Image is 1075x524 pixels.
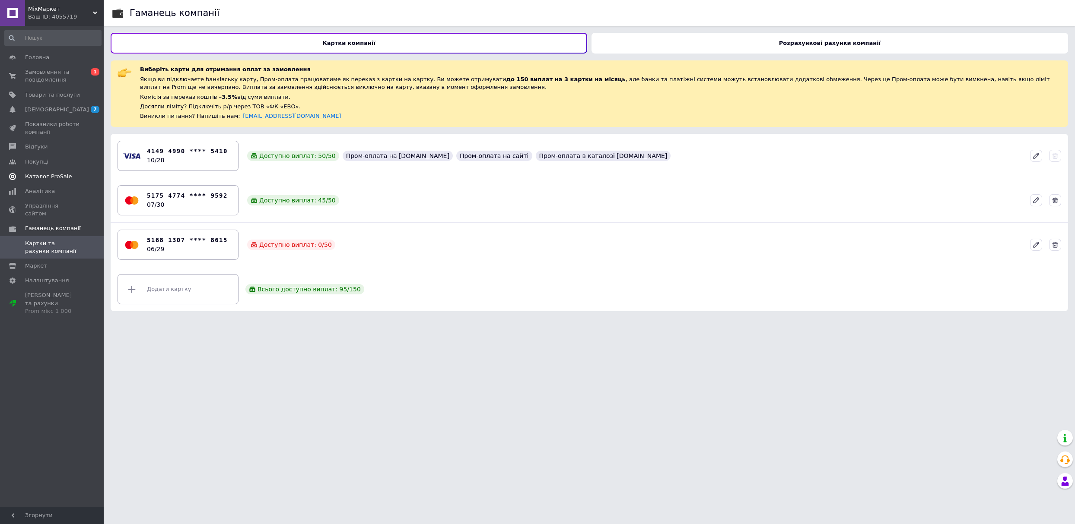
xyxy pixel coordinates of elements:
[25,143,48,151] span: Відгуки
[247,151,339,161] div: Доступно виплат: 50 / 50
[25,106,89,114] span: [DEMOGRAPHIC_DATA]
[147,246,164,253] time: 06/29
[536,151,671,161] div: Пром-оплата в каталозі [DOMAIN_NAME]
[245,284,364,294] div: Всього доступно виплат: 95 / 150
[25,291,80,315] span: [PERSON_NAME] та рахунки
[140,103,1061,110] div: Досягли ліміту? Підключіть р/р через ТОВ «ФК «ЕВО».
[243,113,341,119] a: [EMAIL_ADDRESS][DOMAIN_NAME]
[147,201,164,208] time: 07/30
[91,68,99,76] span: 1
[247,195,339,205] div: Доступно виплат: 45 / 50
[28,5,93,13] span: MixМаркет
[25,91,80,99] span: Товари та послуги
[25,224,81,232] span: Гаманець компанії
[91,106,99,113] span: 7
[322,40,375,46] b: Картки компанії
[25,158,48,166] span: Покупці
[247,240,335,250] div: Доступно виплат: 0 / 50
[25,277,69,284] span: Налаштування
[28,13,104,21] div: Ваш ID: 4055719
[506,76,625,82] span: до 150 виплат на 3 картки на місяць
[456,151,532,161] div: Пром-оплата на сайті
[25,54,49,61] span: Головна
[118,66,131,79] img: :point_right:
[140,66,311,73] span: Виберіть карти для отримання оплат за замовлення
[140,76,1061,92] div: Якщо ви підключаєте банківську карту, Пром-оплата працюватиме як переказ з картки на картку. Ви м...
[25,120,80,136] span: Показники роботи компанії
[25,187,55,195] span: Аналітика
[130,9,219,18] div: Гаманець компанії
[222,94,237,100] span: 3.5%
[25,262,47,270] span: Маркет
[25,307,80,315] div: Prom мікс 1 000
[343,151,453,161] div: Пром-оплата на [DOMAIN_NAME]
[140,112,1061,120] div: Виникли питання? Напишіть нам:
[25,240,80,255] span: Картки та рахунки компанії
[147,157,164,164] time: 10/28
[4,30,102,46] input: Пошук
[779,40,881,46] b: Розрахункові рахунки компанії
[140,93,1061,101] div: Комісія за переказ коштів – від суми виплати.
[25,68,80,84] span: Замовлення та повідомлення
[25,173,72,180] span: Каталог ProSale
[25,202,80,218] span: Управління сайтом
[123,276,233,302] div: Додати картку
